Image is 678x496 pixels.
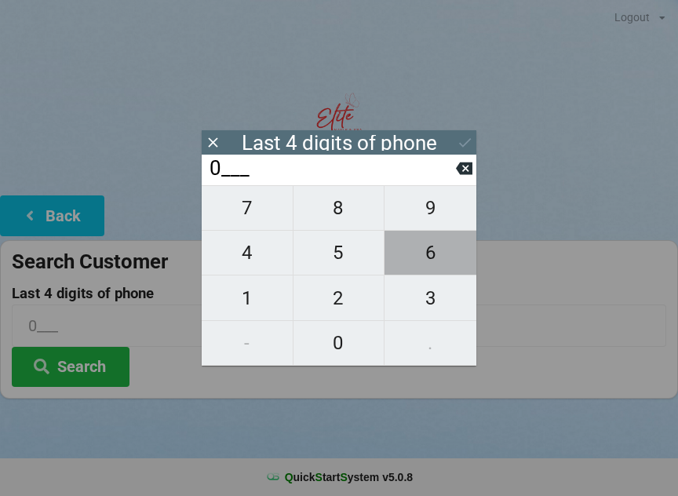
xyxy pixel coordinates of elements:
[293,326,385,359] span: 0
[293,275,385,320] button: 2
[202,231,293,275] button: 4
[385,275,476,320] button: 3
[293,321,385,366] button: 0
[293,191,385,224] span: 8
[385,231,476,275] button: 6
[202,185,293,231] button: 7
[293,282,385,315] span: 2
[242,135,437,151] div: Last 4 digits of phone
[385,282,476,315] span: 3
[385,236,476,269] span: 6
[202,191,293,224] span: 7
[385,191,476,224] span: 9
[202,236,293,269] span: 4
[202,275,293,320] button: 1
[293,236,385,269] span: 5
[202,282,293,315] span: 1
[385,185,476,231] button: 9
[293,231,385,275] button: 5
[293,185,385,231] button: 8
